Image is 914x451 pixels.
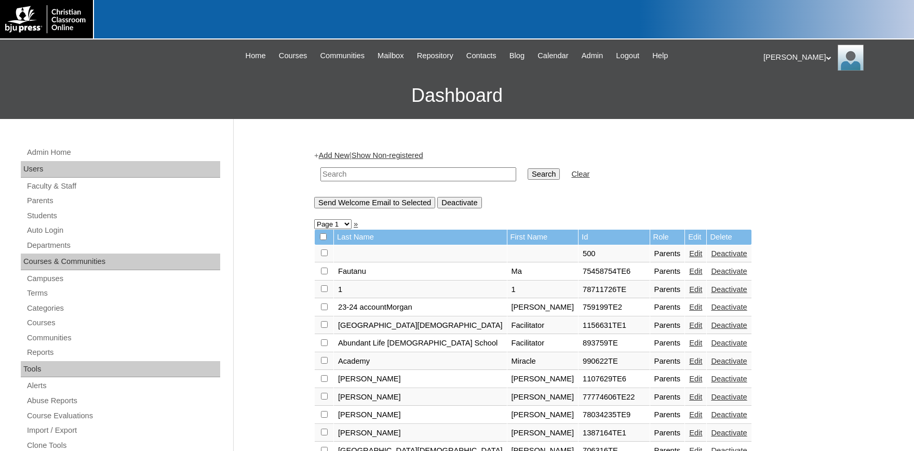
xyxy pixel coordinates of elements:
[26,302,220,315] a: Categories
[26,272,220,285] a: Campuses
[334,230,507,245] td: Last Name
[711,303,747,311] a: Deactivate
[507,425,579,442] td: [PERSON_NAME]
[579,353,650,370] td: 990622TE
[579,425,650,442] td: 1387164TE1
[579,406,650,424] td: 78034235TE9
[21,361,220,378] div: Tools
[334,425,507,442] td: [PERSON_NAME]
[334,281,507,299] td: 1
[334,317,507,335] td: [GEOGRAPHIC_DATA][DEMOGRAPHIC_DATA]
[26,146,220,159] a: Admin Home
[507,230,579,245] td: First Name
[579,317,650,335] td: 1156631TE1
[650,335,685,352] td: Parents
[314,197,435,208] input: Send Welcome Email to Selected
[279,50,307,62] span: Courses
[507,281,579,299] td: 1
[711,339,747,347] a: Deactivate
[26,194,220,207] a: Parents
[763,45,904,71] div: [PERSON_NAME]
[5,72,909,119] h3: Dashboard
[21,161,220,178] div: Users
[689,429,702,437] a: Edit
[507,299,579,316] td: [PERSON_NAME]
[650,353,685,370] td: Parents
[334,299,507,316] td: 23-24 accountMorgan
[711,357,747,365] a: Deactivate
[354,220,358,228] a: »
[685,230,706,245] td: Edit
[707,230,751,245] td: Delete
[26,379,220,392] a: Alerts
[689,267,702,275] a: Edit
[652,50,668,62] span: Help
[507,335,579,352] td: Facilitator
[26,180,220,193] a: Faculty & Staff
[378,50,404,62] span: Mailbox
[352,151,423,160] a: Show Non-registered
[582,50,603,62] span: Admin
[650,389,685,406] td: Parents
[412,50,459,62] a: Repository
[437,197,481,208] input: Deactivate
[246,50,266,62] span: Home
[507,389,579,406] td: [PERSON_NAME]
[528,168,560,180] input: Search
[579,335,650,352] td: 893759TE
[650,370,685,388] td: Parents
[647,50,673,62] a: Help
[334,353,507,370] td: Academy
[26,224,220,237] a: Auto Login
[537,50,568,62] span: Calendar
[689,249,702,258] a: Edit
[507,406,579,424] td: [PERSON_NAME]
[711,375,747,383] a: Deactivate
[711,285,747,294] a: Deactivate
[26,316,220,329] a: Courses
[26,287,220,300] a: Terms
[417,50,453,62] span: Repository
[507,317,579,335] td: Facilitator
[319,151,350,160] a: Add New
[507,353,579,370] td: Miracle
[507,370,579,388] td: [PERSON_NAME]
[689,285,702,294] a: Edit
[26,331,220,344] a: Communities
[650,317,685,335] td: Parents
[576,50,609,62] a: Admin
[504,50,530,62] a: Blog
[711,249,747,258] a: Deactivate
[650,406,685,424] td: Parents
[689,339,702,347] a: Edit
[611,50,644,62] a: Logout
[650,299,685,316] td: Parents
[579,389,650,406] td: 77774606TE22
[314,150,828,208] div: + |
[711,321,747,329] a: Deactivate
[334,406,507,424] td: [PERSON_NAME]
[315,50,370,62] a: Communities
[5,5,88,33] img: logo-white.png
[711,429,747,437] a: Deactivate
[689,410,702,419] a: Edit
[507,263,579,281] td: Ma
[334,335,507,352] td: Abundant Life [DEMOGRAPHIC_DATA] School
[320,167,516,181] input: Search
[466,50,496,62] span: Contacts
[689,321,702,329] a: Edit
[21,254,220,270] div: Courses & Communities
[650,281,685,299] td: Parents
[650,425,685,442] td: Parents
[334,263,507,281] td: Fautanu
[26,346,220,359] a: Reports
[689,375,702,383] a: Edit
[711,393,747,401] a: Deactivate
[579,245,650,263] td: 500
[26,209,220,222] a: Students
[616,50,639,62] span: Logout
[320,50,365,62] span: Communities
[838,45,864,71] img: Karen Lawton
[571,170,589,178] a: Clear
[579,263,650,281] td: 75458754TE6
